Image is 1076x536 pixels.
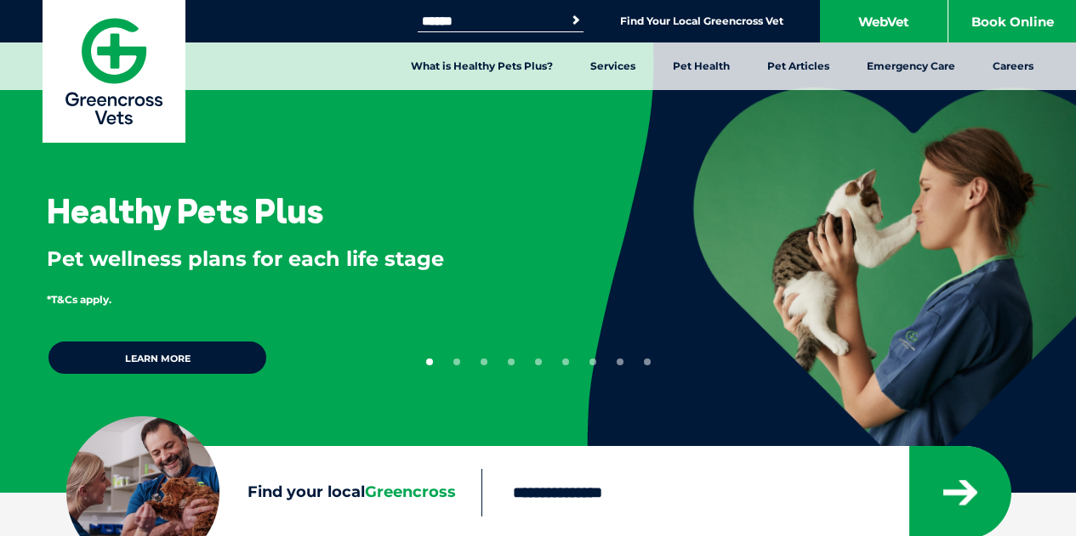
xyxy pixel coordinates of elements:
a: Careers [974,42,1052,90]
button: 2 of 9 [453,358,460,365]
button: 4 of 9 [508,358,515,365]
h3: Healthy Pets Plus [47,194,323,228]
button: 7 of 9 [589,358,596,365]
button: 5 of 9 [535,358,542,365]
span: *T&Cs apply. [47,293,111,306]
a: Learn more [47,340,268,375]
button: Search [567,12,584,29]
button: 1 of 9 [426,358,433,365]
button: 3 of 9 [481,358,487,365]
a: Emergency Care [848,42,974,90]
button: 9 of 9 [644,358,651,365]
a: Pet Health [654,42,749,90]
a: What is Healthy Pets Plus? [392,42,572,90]
label: Find your local [66,480,481,505]
a: Services [572,42,654,90]
button: 6 of 9 [562,358,569,365]
a: Pet Articles [749,42,848,90]
span: Greencross [365,482,456,501]
a: Find Your Local Greencross Vet [620,14,783,28]
p: Pet wellness plans for each life stage [47,245,532,274]
button: 8 of 9 [617,358,623,365]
